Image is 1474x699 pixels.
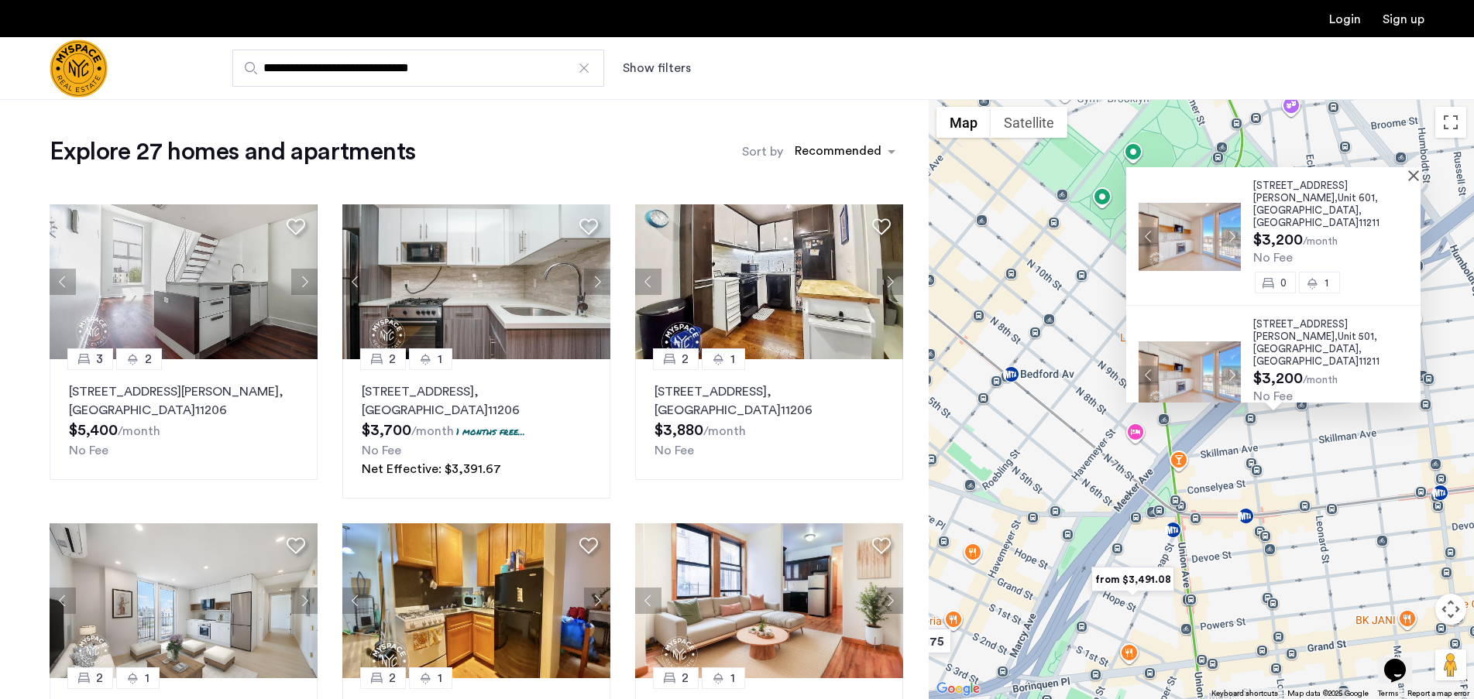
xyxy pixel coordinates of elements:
[1411,170,1422,180] button: Close
[69,444,108,457] span: No Fee
[118,425,160,437] sub: /month
[1139,202,1241,270] img: Apartment photo
[623,59,691,77] button: Show or hide filters
[50,136,415,167] h1: Explore 27 homes and apartments
[635,269,661,295] button: Previous apartment
[145,669,149,687] span: 1
[50,204,318,359] img: 1996_638525213011787386.png
[362,444,401,457] span: No Fee
[291,269,318,295] button: Next apartment
[703,425,746,437] sub: /month
[342,269,369,295] button: Previous apartment
[635,588,661,614] button: Previous apartment
[877,269,903,295] button: Next apartment
[1325,277,1328,287] span: 1
[1253,205,1359,215] span: [GEOGRAPHIC_DATA]
[635,204,903,359] img: 8515455b-be52-4141-8a40-4c35d33cf98b_638938908341911801.jpeg
[456,425,525,438] p: 1 months free...
[1211,688,1278,699] button: Keyboard shortcuts
[50,39,108,98] img: logo
[1253,180,1348,203] span: [STREET_ADDRESS][PERSON_NAME],
[933,679,984,699] img: Google
[1383,13,1424,26] a: Registration
[1329,13,1361,26] a: Login
[742,142,783,161] label: Sort by
[584,588,610,614] button: Next apartment
[933,679,984,699] a: Open this area in Google Maps (opens a new window)
[1407,688,1469,699] a: Report a map error
[1435,107,1466,138] button: Toggle fullscreen view
[991,107,1067,138] button: Show satellite imagery
[730,350,735,368] span: 1
[50,523,318,678] img: 1996_638620277760240760.jpeg
[1139,341,1241,409] img: Apartment photo
[362,382,591,420] p: [STREET_ADDRESS] 11206
[1253,344,1359,354] span: [GEOGRAPHIC_DATA]
[96,669,103,687] span: 2
[1435,649,1466,680] button: Drag Pegman onto the map to open Street View
[862,624,957,659] div: from $3175
[232,50,604,87] input: Apartment Search
[50,359,318,480] a: 32[STREET_ADDRESS][PERSON_NAME], [GEOGRAPHIC_DATA]11206No Fee
[584,269,610,295] button: Next apartment
[362,463,501,475] span: Net Effective: $3,391.67
[50,39,108,98] a: Cazamio Logo
[389,350,396,368] span: 2
[1253,371,1303,386] span: $3,200
[655,444,694,457] span: No Fee
[342,359,610,499] a: 21[STREET_ADDRESS], [GEOGRAPHIC_DATA]112061 months free...No FeeNet Effective: $3,391.67
[69,382,298,420] p: [STREET_ADDRESS][PERSON_NAME] 11206
[1221,365,1241,385] button: Next apartment
[655,382,884,420] p: [STREET_ADDRESS] 11206
[1303,375,1338,385] sub: /month
[1378,637,1428,684] iframe: chat widget
[50,588,76,614] button: Previous apartment
[291,588,318,614] button: Next apartment
[1280,277,1287,287] span: 0
[145,350,152,368] span: 2
[682,350,689,368] span: 2
[682,669,689,687] span: 2
[1139,227,1158,246] button: Previous apartment
[1359,218,1380,228] span: 11211
[50,269,76,295] button: Previous apartment
[342,523,610,678] img: 1995_638581604001866175.jpeg
[635,523,903,678] img: af89ecc1-02ec-4b73-9198-5dcabcf3354e_638933021058701166955c8cfa.jpeg
[1221,227,1241,246] button: Next apartment
[1253,232,1303,248] span: $3,200
[1253,205,1362,228] span: , [GEOGRAPHIC_DATA]
[438,669,442,687] span: 1
[342,588,369,614] button: Previous apartment
[1253,319,1348,341] span: [STREET_ADDRESS][PERSON_NAME],
[1338,193,1378,203] span: Unit 601,
[69,423,118,438] span: $5,400
[1253,344,1362,366] span: , [GEOGRAPHIC_DATA]
[1139,365,1158,385] button: Previous apartment
[438,350,442,368] span: 1
[635,359,903,480] a: 21[STREET_ADDRESS], [GEOGRAPHIC_DATA]11206No Fee
[1253,252,1293,264] span: No Fee
[787,138,903,166] ng-select: sort-apartment
[1287,690,1369,697] span: Map data ©2025 Google
[1359,356,1380,366] span: 11211
[655,423,703,438] span: $3,880
[411,425,454,437] sub: /month
[1338,331,1377,341] span: Unit 501,
[342,204,610,359] img: 1990_638268441485722941.png
[1378,688,1398,699] a: Terms (opens in new tab)
[362,423,411,438] span: $3,700
[877,588,903,614] button: Next apartment
[792,142,881,164] div: Recommended
[1435,594,1466,625] button: Map camera controls
[96,350,103,368] span: 3
[936,107,991,138] button: Show street map
[730,669,735,687] span: 1
[1085,562,1180,597] div: from $3,491.08
[389,669,396,687] span: 2
[1303,236,1338,247] sub: /month
[1253,390,1293,403] span: No Fee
